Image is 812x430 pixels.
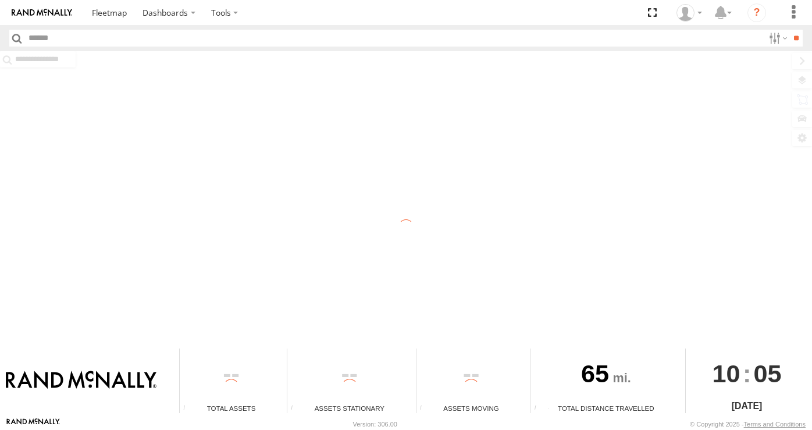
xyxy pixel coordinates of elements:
[416,403,526,413] div: Assets Moving
[713,349,740,399] span: 10
[6,371,156,390] img: Rand McNally
[12,9,72,17] img: rand-logo.svg
[690,421,806,428] div: © Copyright 2025 -
[353,421,397,428] div: Version: 306.00
[530,404,548,413] div: Total distance travelled by all assets within specified date range and applied filters
[686,399,807,413] div: [DATE]
[530,403,681,413] div: Total Distance Travelled
[672,4,706,22] div: Valeo Dash
[747,3,766,22] i: ?
[287,404,305,413] div: Total number of assets current stationary.
[530,349,681,403] div: 65
[754,349,782,399] span: 05
[6,418,60,430] a: Visit our Website
[744,421,806,428] a: Terms and Conditions
[180,404,197,413] div: Total number of Enabled Assets
[180,403,283,413] div: Total Assets
[416,404,434,413] div: Total number of assets current in transit.
[764,30,789,47] label: Search Filter Options
[686,349,807,399] div: :
[287,403,411,413] div: Assets Stationary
